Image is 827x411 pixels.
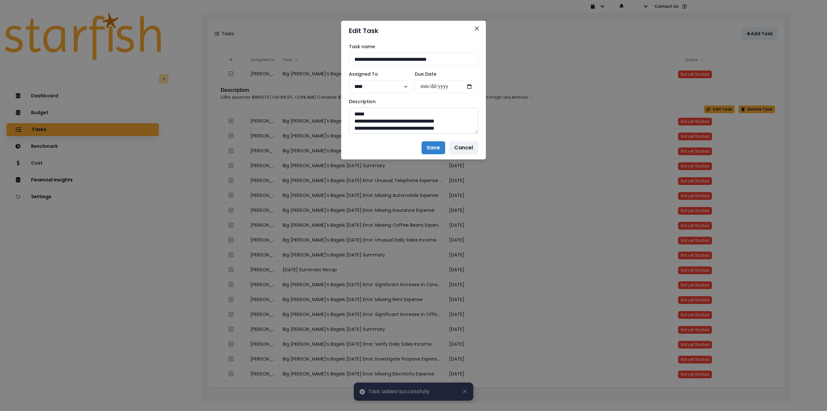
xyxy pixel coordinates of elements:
label: Task name [349,43,474,50]
button: Cancel [449,141,478,154]
label: Due Date [415,71,474,78]
button: Close [472,23,482,34]
button: Save [422,141,445,154]
header: Edit Task [341,21,486,41]
label: Assigned To [349,71,408,78]
label: Description [349,98,474,105]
